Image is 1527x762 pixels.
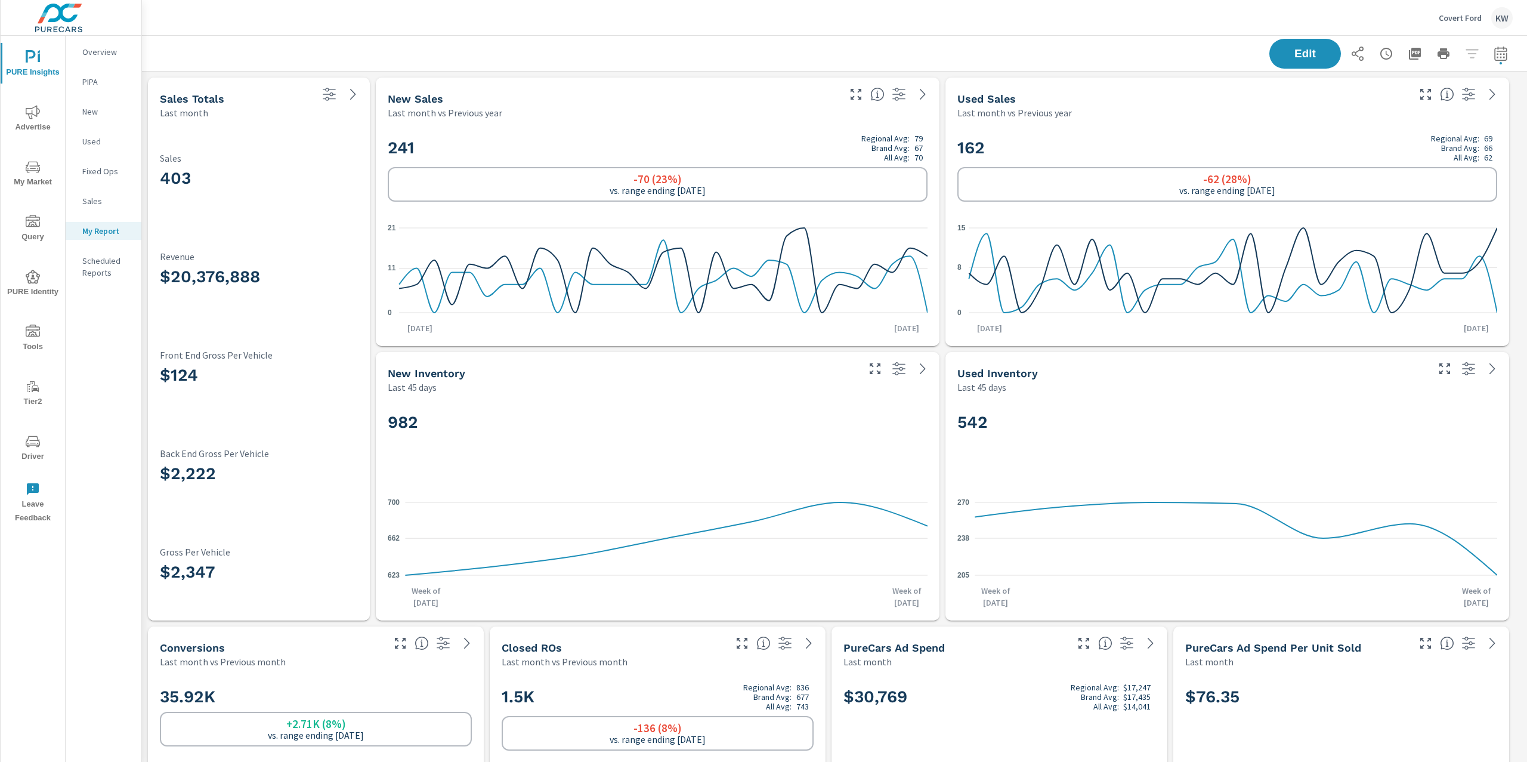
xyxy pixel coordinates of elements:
button: Select Date Range [1489,42,1513,66]
p: 677 [796,692,809,702]
p: Week of [DATE] [1455,585,1497,609]
h6: -136 (8%) [633,722,682,734]
span: Total cost of media for all PureCars channels for the selected dealership group over the selected... [1098,636,1112,650]
span: Driver [4,434,61,464]
button: Make Fullscreen [391,634,410,653]
span: Number of vehicles sold by the dealership over the selected date range. [Source: This data is sou... [870,87,885,101]
span: PURE Identity [4,270,61,299]
span: Tools [4,325,61,354]
div: Fixed Ops [66,162,141,180]
span: Leave Feedback [4,482,61,525]
h3: $2,347 [160,562,358,582]
a: See more details in report [913,85,932,104]
button: Make Fullscreen [1435,359,1454,378]
p: [DATE] [886,322,928,334]
p: Week of [DATE] [405,585,447,609]
h6: -70 (23%) [633,173,682,185]
p: All Avg: [884,153,910,162]
div: Scheduled Reports [66,252,141,282]
p: Sales [160,153,358,163]
div: Sales [66,192,141,210]
p: PIPA [82,76,132,88]
a: See more details in report [1483,634,1502,653]
h5: New Sales [388,92,443,105]
a: See more details in report [799,634,818,653]
span: Tier2 [4,380,61,409]
p: Covert Ford [1439,13,1482,23]
p: Sales [82,195,132,207]
p: 67 [914,143,923,153]
p: New [82,106,132,118]
text: 662 [388,534,400,542]
h6: +2.71K (8%) [286,718,346,730]
h5: PureCars Ad Spend Per Unit Sold [1185,641,1361,654]
h2: 542 [957,412,1497,433]
p: [DATE] [1455,322,1497,334]
p: Last month vs Previous month [502,655,628,669]
button: Print Report [1432,42,1455,66]
div: New [66,103,141,121]
div: Overview [66,43,141,61]
p: Last month [160,106,208,120]
p: vs. range ending [DATE] [268,730,364,741]
p: Last 45 days [388,380,437,394]
p: Scheduled Reports [82,255,132,279]
span: PURE Insights [4,50,61,79]
text: 11 [388,264,396,272]
div: My Report [66,222,141,240]
p: Brand Avg: [1441,143,1479,153]
h2: 162 [957,134,1497,162]
h3: $124 [160,365,358,385]
p: Used [82,135,132,147]
p: Week of [DATE] [975,585,1016,609]
p: [DATE] [399,322,441,334]
button: Make Fullscreen [1074,634,1093,653]
span: Average cost of advertising per each vehicle sold at the dealer over the selected date range. The... [1440,636,1454,650]
p: Revenue [160,251,358,262]
div: nav menu [1,36,65,530]
a: See more details in report [1141,634,1160,653]
p: Brand Avg: [1081,692,1119,702]
span: Number of vehicles sold by the dealership over the selected date range. [Source: This data is sou... [1440,87,1454,101]
h5: Sales Totals [160,92,224,105]
p: Last month vs Previous year [388,106,502,120]
a: See more details in report [913,359,932,378]
h3: $2,222 [160,464,358,484]
button: Make Fullscreen [732,634,752,653]
p: All Avg: [766,702,792,711]
p: My Report [82,225,132,237]
p: $14,041 [1123,702,1151,711]
p: Last 45 days [957,380,1006,394]
p: All Avg: [1454,153,1479,162]
div: Used [66,132,141,150]
p: Back End Gross Per Vehicle [160,448,358,459]
h5: PureCars Ad Spend [843,641,945,654]
p: Fixed Ops [82,165,132,177]
span: Number of Repair Orders Closed by the selected dealership group over the selected time range. [So... [756,636,771,650]
span: Edit [1281,48,1329,59]
text: 270 [957,498,969,506]
button: Make Fullscreen [1416,634,1435,653]
text: 623 [388,570,400,579]
h2: $76.35 [1185,686,1497,707]
p: 79 [914,134,923,143]
span: The number of dealer-specified goals completed by a visitor. [Source: This data is provided by th... [415,636,429,650]
h5: Closed ROs [502,641,562,654]
p: Overview [82,46,132,58]
p: Regional Avg: [743,683,792,692]
p: Regional Avg: [861,134,910,143]
text: 238 [957,533,969,542]
text: 205 [957,570,969,579]
h2: $30,769 [843,683,1155,711]
p: $17,247 [1123,683,1151,692]
div: PIPA [66,73,141,91]
button: Share Report [1346,42,1370,66]
a: See more details in report [458,634,477,653]
h2: 241 [388,134,928,162]
text: 0 [957,308,962,316]
button: Make Fullscreen [865,359,885,378]
h3: 403 [160,168,358,189]
p: 743 [796,702,809,711]
text: 700 [388,498,400,506]
p: vs. range ending [DATE] [610,734,706,745]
